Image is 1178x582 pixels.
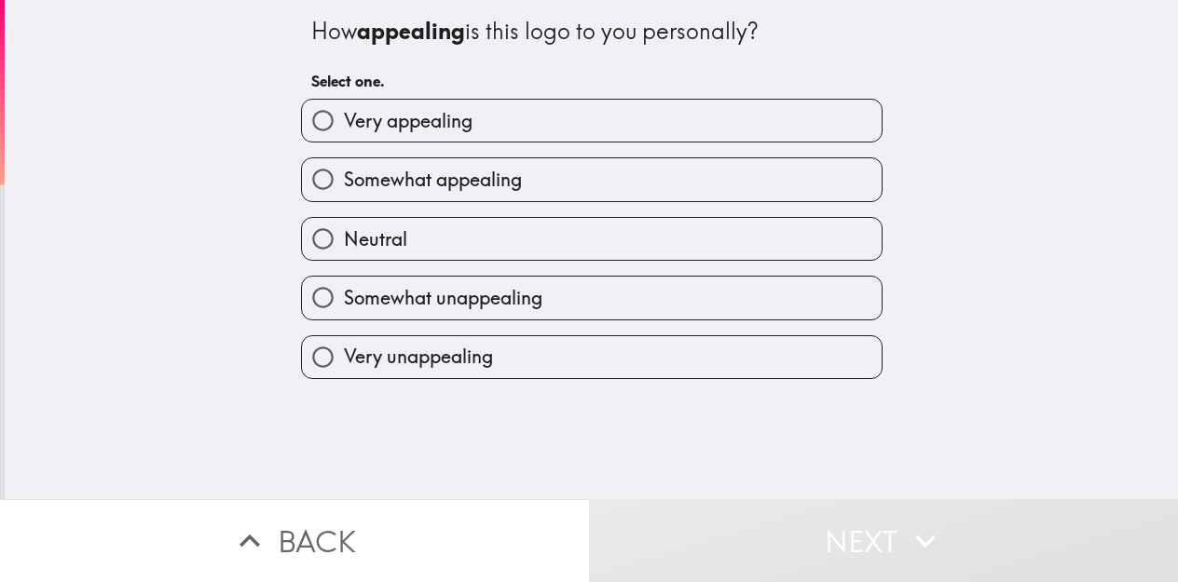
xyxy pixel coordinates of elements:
span: Very unappealing [344,344,493,370]
span: Somewhat appealing [344,167,522,193]
b: appealing [357,17,465,45]
span: Neutral [344,226,407,252]
button: Next [589,499,1178,582]
button: Somewhat unappealing [302,277,882,318]
button: Somewhat appealing [302,158,882,200]
button: Very appealing [302,100,882,142]
div: How is this logo to you personally? [311,16,872,47]
h6: Select one. [311,71,872,91]
button: Very unappealing [302,336,882,378]
span: Very appealing [344,108,473,134]
button: Neutral [302,218,882,260]
span: Somewhat unappealing [344,285,542,311]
